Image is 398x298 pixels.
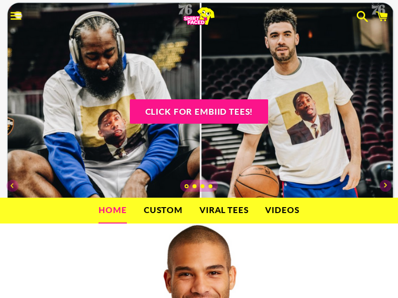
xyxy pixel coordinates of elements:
a: Videos [258,198,306,223]
a: Load slide 4 [208,185,213,190]
a: Home [91,198,134,223]
a: Slide 1, current [185,185,190,190]
a: Viral Tees [192,198,256,223]
button: Next slide [375,175,397,197]
a: Click for Embiid tees! [130,99,269,124]
button: Previous slide [1,175,23,197]
img: ShirtFaced [183,7,215,25]
a: Custom [136,198,190,223]
a: Load slide 3 [200,185,205,190]
a: Load slide 2 [193,185,198,190]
